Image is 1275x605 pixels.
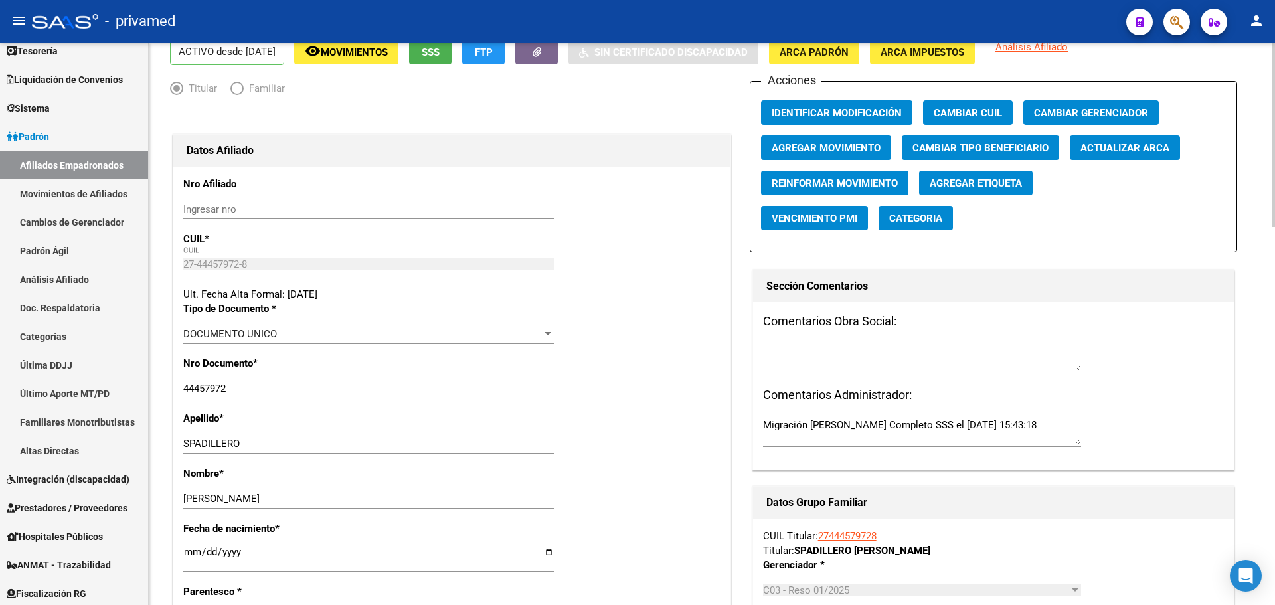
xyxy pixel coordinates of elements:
[923,100,1013,125] button: Cambiar CUIL
[761,171,908,195] button: Reinformar Movimiento
[7,586,86,601] span: Fiscalización RG
[183,328,277,340] span: DOCUMENTO UNICO
[818,530,877,542] a: 27444579728
[870,40,975,64] button: ARCA Impuestos
[761,206,868,230] button: Vencimiento PMI
[763,312,1224,331] h3: Comentarios Obra Social:
[183,232,345,246] p: CUIL
[7,130,49,144] span: Padrón
[7,472,129,487] span: Integración (discapacidad)
[11,13,27,29] mat-icon: menu
[766,492,1221,513] h1: Datos Grupo Familiar
[7,101,50,116] span: Sistema
[183,287,721,302] div: Ult. Fecha Alta Formal: [DATE]
[1023,100,1159,125] button: Cambiar Gerenciador
[183,81,217,96] span: Titular
[7,501,127,515] span: Prestadores / Proveedores
[475,46,493,58] span: FTP
[930,177,1022,189] span: Agregar Etiqueta
[763,386,1224,404] h3: Comentarios Administrador:
[183,177,345,191] p: Nro Afiliado
[879,206,953,230] button: Categoria
[912,142,1049,154] span: Cambiar Tipo Beneficiario
[594,46,748,58] span: Sin Certificado Discapacidad
[7,529,103,544] span: Hospitales Públicos
[889,213,942,224] span: Categoria
[919,171,1033,195] button: Agregar Etiqueta
[1070,135,1180,160] button: Actualizar ARCA
[881,46,964,58] span: ARCA Impuestos
[183,584,345,599] p: Parentesco *
[170,40,284,65] p: ACTIVO desde [DATE]
[183,521,345,536] p: Fecha de nacimiento
[7,558,111,572] span: ANMAT - Trazabilidad
[568,40,758,64] button: Sin Certificado Discapacidad
[305,43,321,59] mat-icon: remove_red_eye
[7,72,123,87] span: Liquidación de Convenios
[902,135,1059,160] button: Cambiar Tipo Beneficiario
[761,71,821,90] h3: Acciones
[780,46,849,58] span: ARCA Padrón
[761,135,891,160] button: Agregar Movimiento
[1230,560,1262,592] div: Open Intercom Messenger
[772,213,857,224] span: Vencimiento PMI
[766,276,1221,297] h1: Sección Comentarios
[1248,13,1264,29] mat-icon: person
[763,529,1224,558] div: CUIL Titular: Titular:
[772,107,902,119] span: Identificar Modificación
[321,46,388,58] span: Movimientos
[183,356,345,371] p: Nro Documento
[1034,107,1148,119] span: Cambiar Gerenciador
[934,107,1002,119] span: Cambiar CUIL
[769,40,859,64] button: ARCA Padrón
[183,466,345,481] p: Nombre
[772,177,898,189] span: Reinformar Movimiento
[409,40,452,64] button: SSS
[772,142,881,154] span: Agregar Movimiento
[187,140,717,161] h1: Datos Afiliado
[170,85,298,97] mat-radio-group: Elija una opción
[294,40,398,64] button: Movimientos
[244,81,285,96] span: Familiar
[183,302,345,316] p: Tipo de Documento *
[794,545,930,557] strong: SPADILLERO [PERSON_NAME]
[462,40,505,64] button: FTP
[183,411,345,426] p: Apellido
[105,7,175,36] span: - privamed
[422,46,440,58] span: SSS
[1080,142,1169,154] span: Actualizar ARCA
[7,44,58,58] span: Tesorería
[763,558,901,572] p: Gerenciador *
[995,41,1068,53] span: Análisis Afiliado
[763,584,849,596] span: C03 - Reso 01/2025
[761,100,912,125] button: Identificar Modificación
